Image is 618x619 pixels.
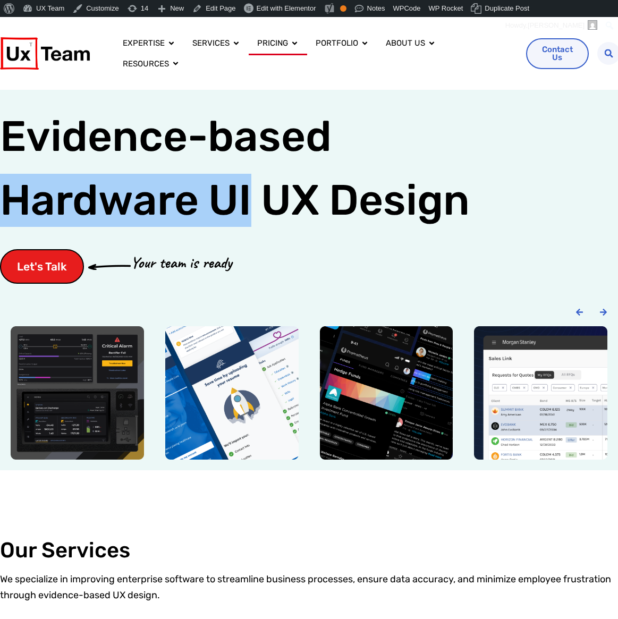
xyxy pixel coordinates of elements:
[316,37,358,49] a: Portfolio
[599,308,607,316] div: Next slide
[131,251,232,275] p: Your team is ready
[165,326,299,460] img: SHC medical job application mobile app
[340,5,346,12] div: OK
[320,326,453,460] img: Prometheus alts social media mobile app design
[257,37,288,49] a: Pricing
[565,568,618,619] iframe: Chat Widget
[528,21,585,29] span: [PERSON_NAME]
[386,37,425,49] a: About us
[502,17,602,34] a: Howdy,
[261,174,470,227] span: UX Design
[184,1,222,10] span: Last Name
[474,326,607,460] img: Morgan Stanley trading floor application design
[88,264,131,270] img: arrow-cta
[123,58,169,70] a: Resources
[114,33,517,74] div: Menu Toggle
[123,37,165,49] a: Expertise
[474,326,607,460] div: 4 / 6
[575,308,583,316] div: Previous slide
[320,326,453,460] div: 3 / 6
[540,46,575,62] span: Contact Us
[11,326,144,460] div: 1 / 6
[13,148,363,157] span: Subscribe to UX Team newsletter.
[3,149,10,156] input: Subscribe to UX Team newsletter.
[257,4,316,12] span: Edit with Elementor
[11,326,144,460] img: Power conversion company hardware UI device ux design
[11,326,607,460] div: Carousel
[114,33,517,74] nav: Menu
[165,326,299,460] div: 2 / 6
[192,37,230,49] a: Services
[17,261,67,272] span: Let's Talk
[526,38,589,69] a: Contact Us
